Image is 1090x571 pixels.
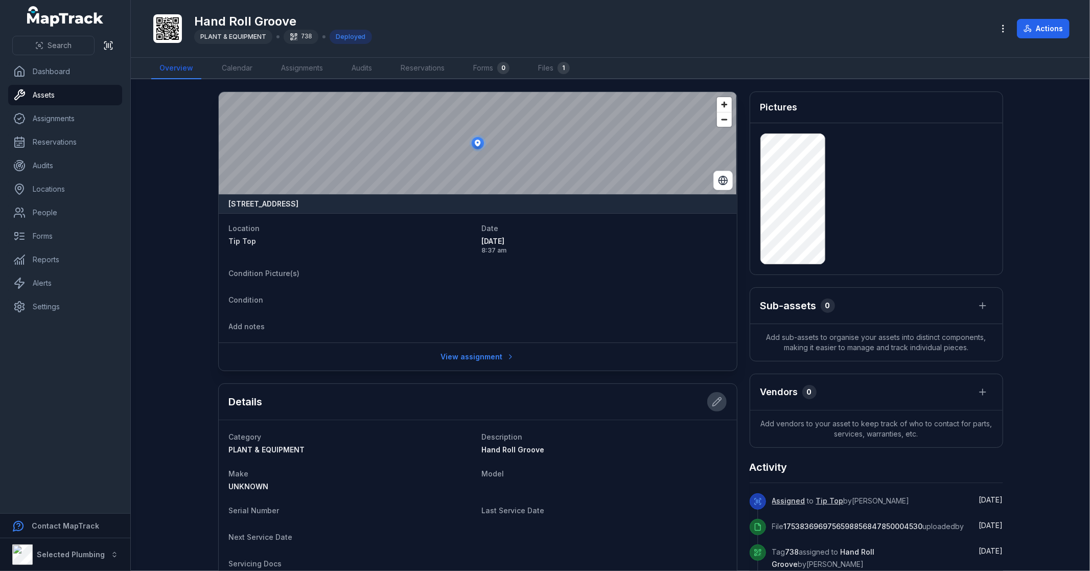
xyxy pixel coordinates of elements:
[482,506,545,515] span: Last Service Date
[27,6,104,27] a: MapTrack
[713,171,733,190] button: Switch to Satellite View
[8,108,122,129] a: Assignments
[8,132,122,152] a: Reservations
[750,324,1003,361] span: Add sub-assets to organise your assets into distinct components, making it easier to manage and t...
[760,100,798,115] h3: Pictures
[8,202,122,223] a: People
[772,522,1022,531] span: File uploaded by [PERSON_NAME]
[1017,19,1070,38] button: Actions
[273,58,331,79] a: Assignments
[785,547,799,556] span: 738
[8,179,122,199] a: Locations
[219,92,737,194] canvas: Map
[482,236,727,255] time: 8/13/2025, 8:37:52 AM
[772,496,805,506] a: Assigned
[229,322,265,331] span: Add notes
[979,495,1003,504] time: 8/13/2025, 8:37:52 AM
[200,33,266,40] span: PLANT & EQUIPMENT
[979,546,1003,555] span: [DATE]
[482,432,523,441] span: Description
[214,58,261,79] a: Calendar
[465,58,518,79] a: Forms0
[229,533,293,541] span: Next Service Date
[229,469,249,478] span: Make
[482,469,504,478] span: Model
[717,112,732,127] button: Zoom out
[229,482,269,491] span: UNKNOWN
[816,496,844,506] a: Tip Top
[229,395,263,409] h2: Details
[802,385,817,399] div: 0
[784,522,923,531] span: 1753836969756598856847850004530
[760,299,817,313] h2: Sub-assets
[772,547,875,568] span: Hand Roll Groove
[717,97,732,112] button: Zoom in
[979,546,1003,555] time: 7/30/2025, 8:55:15 AM
[8,273,122,293] a: Alerts
[229,506,280,515] span: Serial Number
[8,226,122,246] a: Forms
[8,296,122,317] a: Settings
[482,236,727,246] span: [DATE]
[343,58,380,79] a: Audits
[760,385,798,399] h3: Vendors
[330,30,372,44] div: Deployed
[482,224,499,233] span: Date
[229,445,305,454] span: PLANT & EQUIPMENT
[229,236,474,246] a: Tip Top
[750,460,787,474] h2: Activity
[392,58,453,79] a: Reservations
[558,62,570,74] div: 1
[979,521,1003,530] span: [DATE]
[229,559,282,568] span: Servicing Docs
[229,432,262,441] span: Category
[229,199,299,209] strong: [STREET_ADDRESS]
[284,30,318,44] div: 738
[530,58,578,79] a: Files1
[229,269,300,278] span: Condition Picture(s)
[229,295,264,304] span: Condition
[8,249,122,270] a: Reports
[229,224,260,233] span: Location
[482,246,727,255] span: 8:37 am
[772,547,875,568] span: Tag assigned to by [PERSON_NAME]
[482,445,545,454] span: Hand Roll Groove
[750,410,1003,447] span: Add vendors to your asset to keep track of who to contact for parts, services, warranties, etc.
[434,347,521,367] a: View assignment
[194,13,372,30] h1: Hand Roll Groove
[48,40,72,51] span: Search
[772,496,910,505] span: to by [PERSON_NAME]
[229,237,257,245] span: Tip Top
[12,36,95,55] button: Search
[8,61,122,82] a: Dashboard
[497,62,509,74] div: 0
[37,550,105,559] strong: Selected Plumbing
[821,299,835,313] div: 0
[151,58,201,79] a: Overview
[979,521,1003,530] time: 7/30/2025, 8:56:23 AM
[979,495,1003,504] span: [DATE]
[8,85,122,105] a: Assets
[8,155,122,176] a: Audits
[32,521,99,530] strong: Contact MapTrack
